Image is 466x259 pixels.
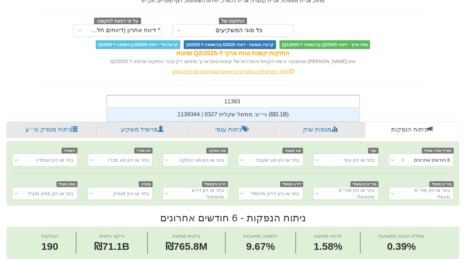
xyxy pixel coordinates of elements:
[429,181,454,187] span: מח״מ מינמלי
[400,187,450,200] div: בחר או הזן מח״מ מינמלי
[96,122,188,138] a: פרופיל משקיע
[280,181,303,187] span: דירוג מינימלי
[179,157,224,163] div: בחר או הזן סוג הנפקה
[113,190,149,197] div: בחר או הזן מנפיק
[40,49,426,58] div: החזקות קופות טווח ארוך ל-Q2/2025 זמינות
[107,108,360,121] div: ני״ע: ‏ממשל שקלית 0327 | 1139344 ‎(₪3.1B)‎
[314,239,342,254] span: 1.58%
[184,40,276,49] span: קרנות נאמנות - דיווחי 6/2025 (בהשוואה ל-5/2025)
[283,148,303,154] span: סוג שעבוד
[87,27,160,34] div: * דיווח אחרון (דיווחים חלקיים)
[368,148,379,154] span: ענף
[251,190,299,197] div: בחר או הזן דירוג מינימלי
[94,241,130,252] span: ₪71.1B
[57,181,77,187] span: מפיץ מוביל
[62,148,77,154] span: הצמדה
[7,122,96,138] a: ניתוח מנפיק וני״ע
[174,187,224,200] div: בחר או הזן דירוג מקסימלי
[41,239,58,254] span: 190
[280,40,370,49] span: טווח ארוך - דיווחי Q2/2025 (בהשוואה ל-Q1/2025)
[108,157,149,163] div: בחר או הזן סוג מכרז
[325,187,375,200] div: בחר או הזן מח״מ מקסימלי
[99,233,125,239] span: היקף גיוסים
[378,239,424,254] span: 0.39%
[365,122,459,138] a: ניתוח הנפקות
[41,233,58,239] span: הנפקות
[165,241,207,252] span: ₪765.8M
[314,233,342,239] span: מרווח ממוצע
[172,233,201,239] span: ביקוש ממוצע
[188,122,275,138] a: ניתוח ענפי
[219,18,247,25] span: החזקות של
[206,148,228,154] span: סוג הנפקה
[414,157,450,163] div: 6 חודשים אחרונים
[94,18,141,25] span: על פי דוחות לתקופה
[40,58,426,65] div: שים [PERSON_NAME] שבתצוגה זו שווי הקניות והמכירות של קופות טווח ארוך מחושב רק עבור החזקות שדווחו ...
[107,108,360,121] div: grid
[422,148,454,154] span: תאריך מכרז מוסדי
[36,157,74,163] div: בחר או הזן הצמדה
[202,181,228,187] span: דירוג מקסימלי
[351,181,379,187] span: מח״מ מקסימלי
[134,148,153,154] span: סוג מכרז
[256,157,299,163] div: בחר או הזן סוג שעבוד
[243,239,278,254] span: 9.67%
[7,212,459,223] h2: ניתוח הנפקות - 6 חודשים אחרונים
[344,157,375,163] div: בחר או הזן ענף
[275,122,365,138] a: מגמות שוק
[28,190,74,197] div: בחר או הזן מפיץ מוביל
[96,40,180,49] span: קרנות סל - דיווחי 6/2025 (בהשוואה ל-5/2025)
[139,181,153,187] span: מנפיק
[243,233,278,239] span: תשואה ממוצעת
[378,233,424,239] span: עמלת הפצה ממוצעת
[35,68,431,75] div: לחץ כאן לצפייה בתאריכי הדיווחים האחרונים של כל הגופים
[216,27,263,34] div: כל סוגי המשקיעים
